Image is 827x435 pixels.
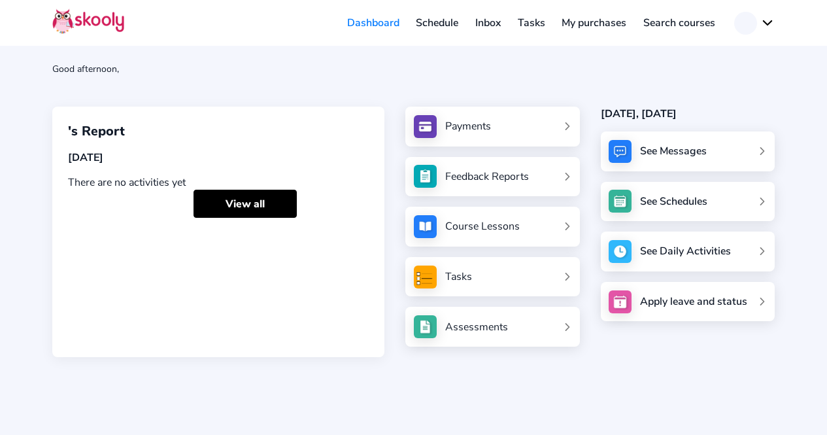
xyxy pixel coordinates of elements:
[414,165,571,188] a: Feedback Reports
[640,194,707,209] div: See Schedules
[609,190,632,213] img: schedule.jpg
[445,169,529,184] div: Feedback Reports
[467,12,509,33] a: Inbox
[445,270,472,284] div: Tasks
[445,219,520,234] div: Course Lessons
[640,294,747,309] div: Apply leave and status
[52,9,124,34] img: Skooly
[445,119,491,133] div: Payments
[640,244,731,258] div: See Daily Activities
[414,315,571,338] a: Assessments
[609,290,632,313] img: apply_leave.jpg
[553,12,635,33] a: My purchases
[408,12,467,33] a: Schedule
[414,315,437,338] img: assessments.jpg
[601,107,775,121] div: [DATE], [DATE]
[68,122,125,140] span: 's Report
[414,266,571,288] a: Tasks
[609,140,632,163] img: messages.jpg
[68,175,369,190] div: There are no activities yet
[414,266,437,288] img: tasksForMpWeb.png
[445,320,508,334] div: Assessments
[601,182,775,222] a: See Schedules
[68,150,369,165] div: [DATE]
[414,215,437,238] img: courses.jpg
[414,215,571,238] a: Course Lessons
[734,12,775,35] button: chevron down outline
[509,12,554,33] a: Tasks
[414,115,437,138] img: payments.jpg
[414,165,437,188] img: see_atten.jpg
[414,115,571,138] a: Payments
[635,12,724,33] a: Search courses
[339,12,408,33] a: Dashboard
[640,144,707,158] div: See Messages
[601,232,775,271] a: See Daily Activities
[601,282,775,322] a: Apply leave and status
[52,63,775,75] div: Good afternoon,
[609,240,632,263] img: activity.jpg
[194,190,297,218] a: View all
